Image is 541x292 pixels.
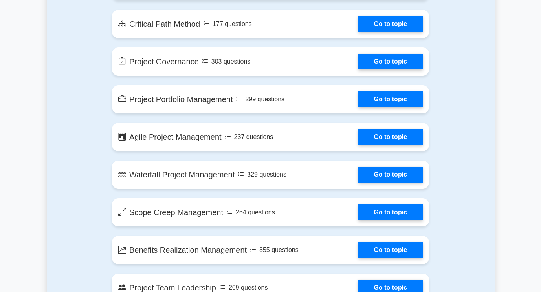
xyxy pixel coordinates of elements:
[358,16,423,32] a: Go to topic
[358,167,423,182] a: Go to topic
[358,242,423,258] a: Go to topic
[358,129,423,145] a: Go to topic
[358,54,423,69] a: Go to topic
[358,204,423,220] a: Go to topic
[358,91,423,107] a: Go to topic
